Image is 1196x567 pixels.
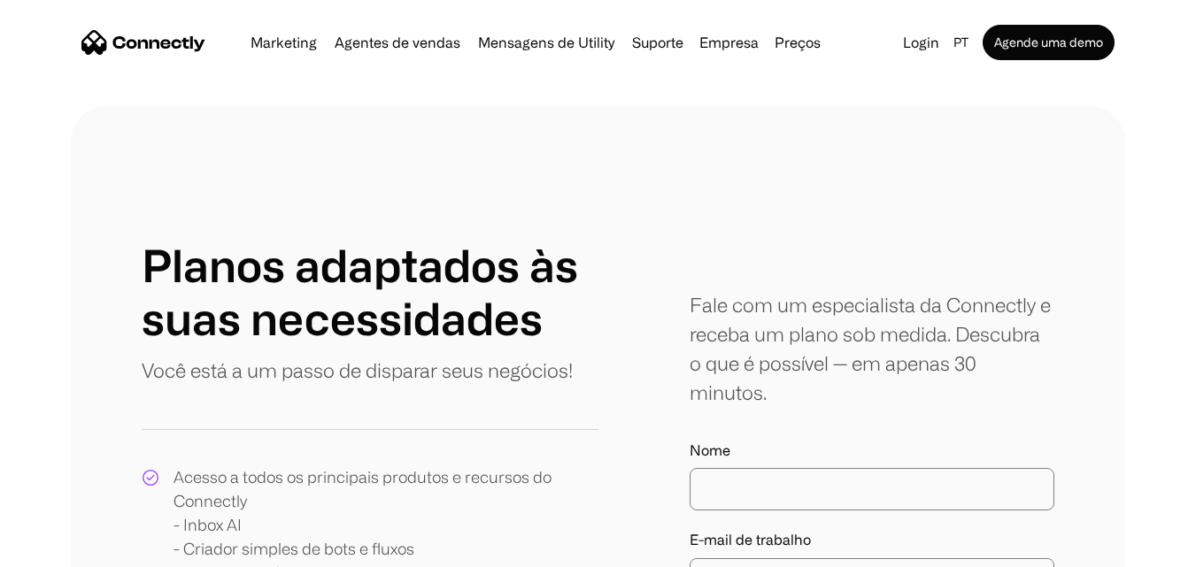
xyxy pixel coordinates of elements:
[35,536,106,561] ul: Language list
[768,35,828,50] a: Preços
[896,30,946,55] a: Login
[946,30,979,55] div: pt
[142,239,598,345] h1: Planos adaptados às suas necessidades
[953,30,968,55] div: pt
[694,30,764,55] div: Empresa
[243,35,324,50] a: Marketing
[471,35,621,50] a: Mensagens de Utility
[699,30,759,55] div: Empresa
[18,534,106,561] aside: Language selected: Português (Brasil)
[328,35,467,50] a: Agentes de vendas
[690,290,1054,407] div: Fale com um especialista da Connectly e receba um plano sob medida. Descubra o que é possível — e...
[690,442,1054,459] label: Nome
[142,356,573,385] p: Você está a um passo de disparar seus negócios!
[625,35,691,50] a: Suporte
[690,532,1054,548] label: E-mail de trabalho
[81,29,205,56] a: home
[983,25,1115,60] a: Agende uma demo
